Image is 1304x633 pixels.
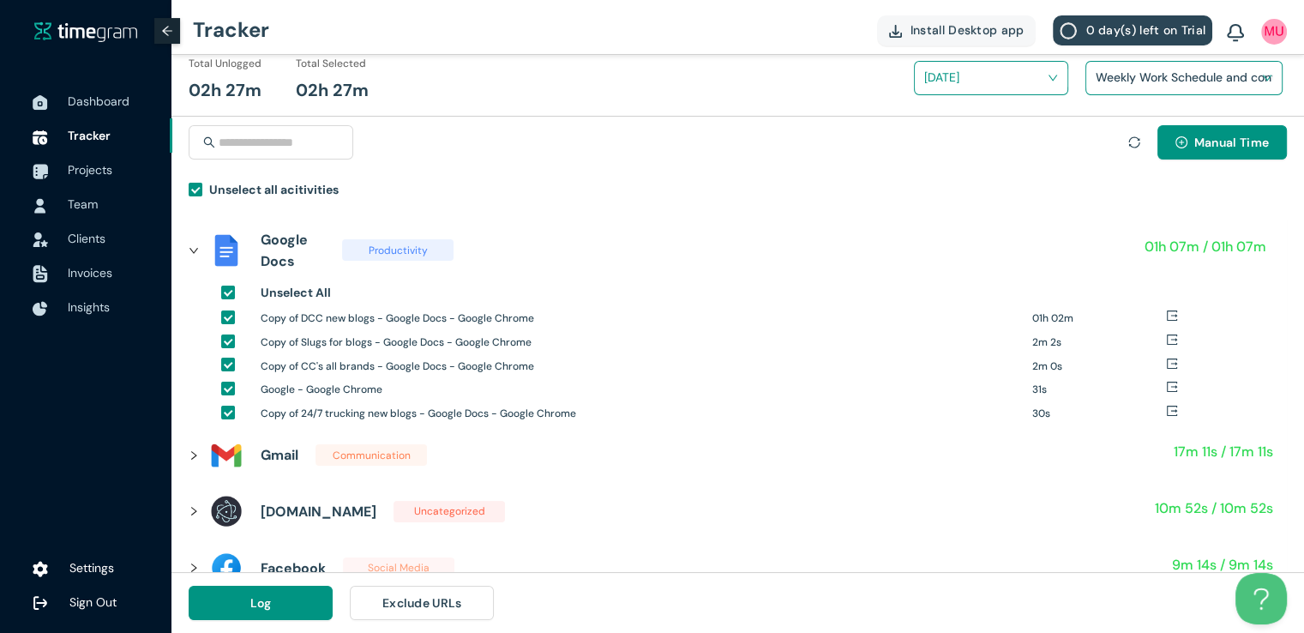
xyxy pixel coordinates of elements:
[877,15,1037,45] button: Install Desktop app
[189,77,261,104] h1: 02h 27m
[203,136,215,148] span: search
[1166,310,1178,322] span: export
[1174,441,1273,462] h1: 17m 11s / 17m 11s
[209,180,339,199] h1: Unselect all acitivities
[189,450,199,461] span: right
[1032,310,1166,327] h1: 01h 02m
[69,560,114,576] span: Settings
[1172,554,1273,576] h1: 9m 14s / 9m 14s
[33,95,48,111] img: DashboardIcon
[1157,125,1287,160] button: plus-circleManual Time
[68,196,98,212] span: Team
[1175,136,1187,150] span: plus-circle
[34,21,137,41] img: timegram
[68,231,105,246] span: Clients
[1032,335,1166,351] h1: 2m 2s
[1032,406,1166,422] h1: 30s
[1227,24,1244,43] img: BellIcon
[209,551,243,585] img: assets%2Ficons%2Ficons8-facebook-240.png
[33,164,48,179] img: ProjectIcon
[1155,497,1273,519] h1: 10m 52s / 10m 52s
[1053,15,1212,45] button: 0 day(s) left on Trial
[296,56,366,72] h1: Total Selected
[33,560,48,577] img: settings.78e04af822cf15d41b38c81147b09f22.svg
[189,56,261,72] h1: Total Unlogged
[261,406,1019,422] h1: Copy of 24/7 trucking new blogs - Google Docs - Google Chrome
[68,128,111,143] span: Tracker
[1145,236,1266,257] h1: 01h 07m / 01h 07m
[261,444,298,466] h1: Gmail
[315,444,427,466] span: Communication
[261,283,331,302] h1: Unselect All
[68,299,110,315] span: Insights
[68,265,112,280] span: Invoices
[209,438,243,473] img: assets%2Ficons%2Ficons8-gmail-240.png
[68,162,112,178] span: Projects
[1032,382,1166,398] h1: 31s
[394,501,505,522] span: Uncategorized
[350,586,494,620] button: Exclude URLs
[209,233,243,268] img: assets%2Ficons%2Fdocs_official.png
[1128,136,1140,148] span: sync
[250,594,272,612] span: Log
[261,310,1019,327] h1: Copy of DCC new blogs - Google Docs - Google Chrome
[33,130,48,145] img: TimeTrackerIcon
[1194,133,1269,152] span: Manual Time
[889,25,902,38] img: DownloadApp
[69,594,117,610] span: Sign Out
[342,239,454,261] span: Productivity
[1261,19,1287,45] img: UserIcon
[189,506,199,516] span: right
[1166,334,1178,346] span: export
[910,21,1025,39] span: Install Desktop app
[261,382,1019,398] h1: Google - Google Chrome
[382,594,462,612] span: Exclude URLs
[343,558,454,579] span: Social Media
[1166,381,1178,393] span: export
[1085,21,1205,39] span: 0 day(s) left on Trial
[34,21,137,42] a: timegram
[1235,573,1287,624] iframe: Toggle Customer Support
[33,198,48,214] img: UserIcon
[209,494,243,528] img: assets%2Ficons%2Felectron-logo.png
[33,265,48,283] img: InvoiceIcon
[68,93,129,109] span: Dashboard
[261,558,326,579] h1: Facebook
[193,4,269,56] h1: Tracker
[261,229,325,272] h1: Google Docs
[33,301,48,316] img: InsightsIcon
[189,563,199,573] span: right
[261,359,1019,375] h1: Copy of CC's all brands - Google Docs - Google Chrome
[33,595,48,611] img: logOut.ca60ddd252d7bab9102ea2608abe0238.svg
[1166,358,1178,370] span: export
[296,77,369,104] h1: 02h 27m
[33,232,48,247] img: InvoiceIcon
[261,335,1019,351] h1: Copy of Slugs for blogs - Google Docs - Google Chrome
[189,245,199,256] span: right
[1096,64,1297,90] h1: Weekly Work Schedule and content Planning
[1166,405,1178,417] span: export
[189,586,333,620] button: Log
[261,501,376,522] h1: [DOMAIN_NAME]
[1032,359,1166,375] h1: 2m 0s
[161,25,173,37] span: arrow-left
